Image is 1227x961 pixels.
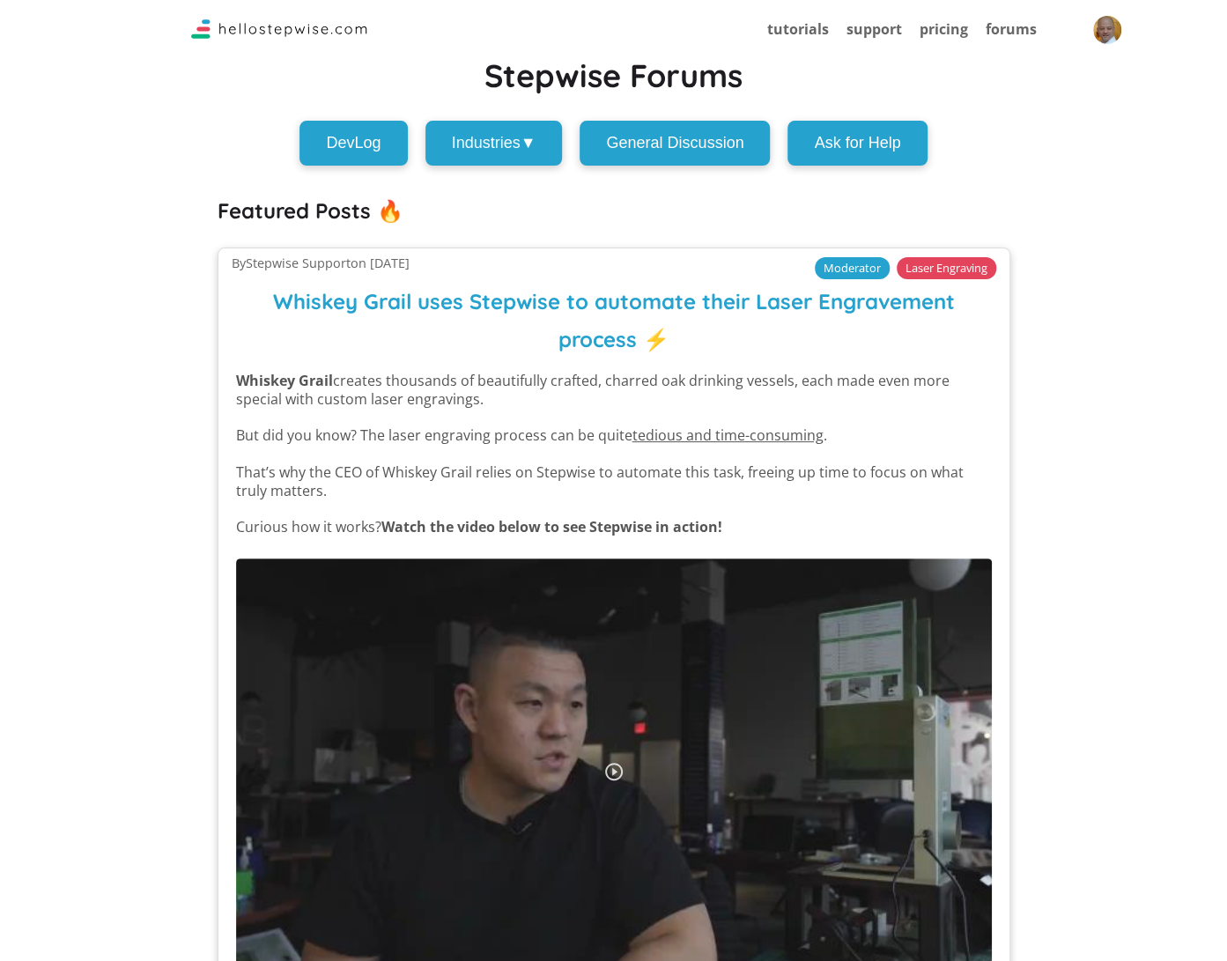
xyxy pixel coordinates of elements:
button: General Discussion [580,121,770,166]
small: Moderator [815,257,890,279]
button: Ask for Help [787,121,927,166]
small: Laser Engraving [897,257,996,279]
p: That’s why the CEO of Whiskey Grail relies on Stepwise to automate this task, freeing up time to ... [236,463,992,500]
a: support [846,19,902,39]
button: User Avatar [1085,8,1129,52]
img: User Avatar [1093,16,1121,44]
small: By Stepwise Support on [DATE] [232,255,410,271]
h3: Whiskey Grail uses Stepwise to automate their Laser Engravement process ⚡ [236,270,992,359]
h2: Featured Posts 🔥 [218,192,1010,230]
p: But did you know? The laser engraving process can be quite . [236,426,992,445]
u: tedious and time-consuming [632,425,824,445]
a: Stepwise [191,24,367,43]
button: DevLog [299,121,407,166]
p: creates thousands of beautifully crafted, charred oak drinking vessels, each made even more speci... [236,372,992,409]
strong: Whiskey Grail [236,371,333,390]
button: Industries▼ [425,121,563,166]
a: tutorials [767,19,829,39]
strong: Watch the video below to see Stepwise in action! [381,517,722,536]
a: pricing [920,19,968,39]
img: Logo [191,19,367,39]
a: forums [986,19,1037,39]
p: Curious how it works? [236,518,992,536]
h1: Stepwise Forums [218,56,1010,94]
